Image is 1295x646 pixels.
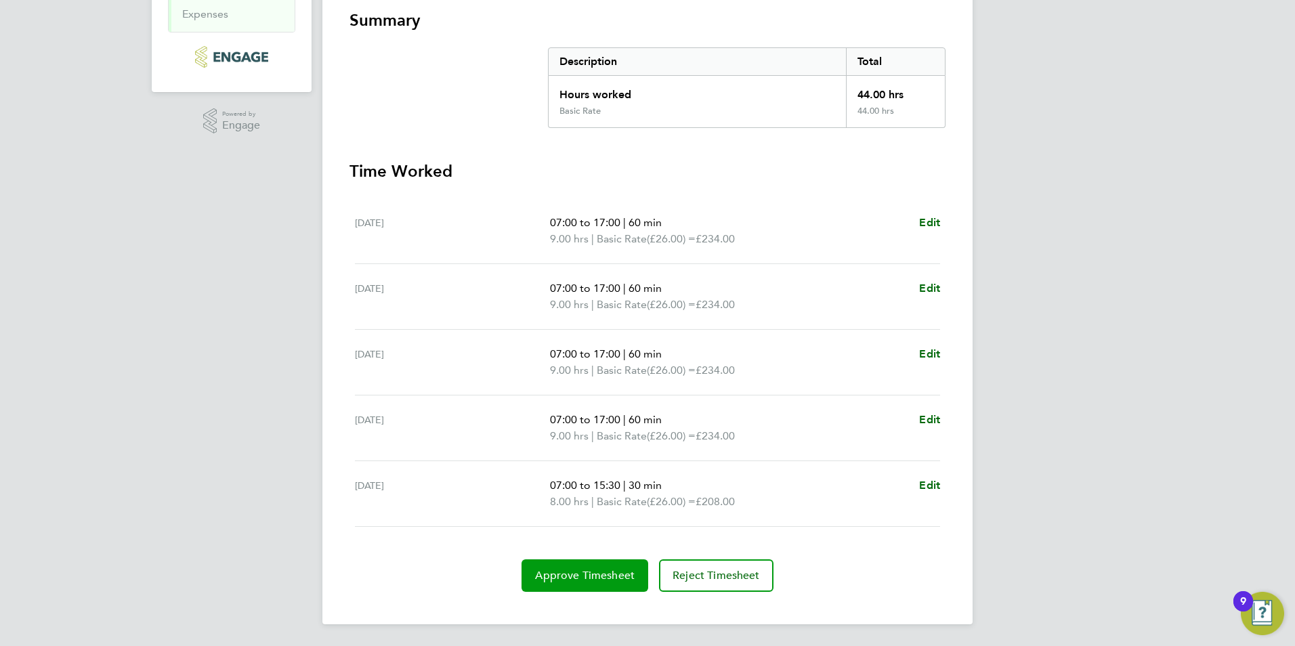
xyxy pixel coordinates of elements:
button: Reject Timesheet [659,559,773,592]
div: Total [846,48,945,75]
span: | [591,364,594,376]
div: [DATE] [355,346,550,379]
span: 9.00 hrs [550,232,589,245]
span: | [623,216,626,229]
a: Edit [919,477,940,494]
a: Powered byEngage [203,108,261,134]
span: 07:00 to 17:00 [550,347,620,360]
span: 9.00 hrs [550,298,589,311]
a: Go to home page [168,46,295,68]
div: [DATE] [355,215,550,247]
img: bandk-logo-retina.png [195,46,268,68]
span: Basic Rate [597,494,647,510]
span: £234.00 [696,429,735,442]
span: 60 min [629,282,662,295]
span: (£26.00) = [647,364,696,376]
button: Open Resource Center, 9 new notifications [1241,592,1284,635]
div: Summary [548,47,946,128]
span: 07:00 to 17:00 [550,282,620,295]
span: 60 min [629,216,662,229]
span: Basic Rate [597,428,647,444]
span: 8.00 hrs [550,495,589,508]
span: £234.00 [696,298,735,311]
span: 60 min [629,347,662,360]
div: [DATE] [355,280,550,313]
span: Engage [222,120,260,131]
span: | [623,347,626,360]
section: Timesheet [349,9,946,592]
h3: Summary [349,9,946,31]
span: £208.00 [696,495,735,508]
span: Reject Timesheet [673,569,760,582]
a: Edit [919,280,940,297]
span: Basic Rate [597,231,647,247]
h3: Time Worked [349,160,946,182]
span: (£26.00) = [647,232,696,245]
span: Edit [919,413,940,426]
a: Edit [919,412,940,428]
span: | [623,413,626,426]
span: 07:00 to 17:00 [550,413,620,426]
span: 60 min [629,413,662,426]
a: Edit [919,215,940,231]
a: Expenses [182,7,228,20]
span: (£26.00) = [647,298,696,311]
span: £234.00 [696,232,735,245]
span: 30 min [629,479,662,492]
div: 44.00 hrs [846,106,945,127]
span: Powered by [222,108,260,120]
span: Edit [919,347,940,360]
div: Description [549,48,846,75]
span: | [591,495,594,508]
div: [DATE] [355,477,550,510]
span: 9.00 hrs [550,429,589,442]
span: Edit [919,479,940,492]
div: Basic Rate [559,106,601,116]
div: 9 [1240,601,1246,619]
div: [DATE] [355,412,550,444]
span: | [623,479,626,492]
a: Edit [919,346,940,362]
span: 9.00 hrs [550,364,589,376]
span: | [591,429,594,442]
div: 44.00 hrs [846,76,945,106]
span: | [591,232,594,245]
span: (£26.00) = [647,429,696,442]
span: Edit [919,282,940,295]
span: Basic Rate [597,297,647,313]
span: Basic Rate [597,362,647,379]
button: Approve Timesheet [522,559,648,592]
div: Hours worked [549,76,846,106]
span: £234.00 [696,364,735,376]
span: | [591,298,594,311]
span: Edit [919,216,940,229]
span: 07:00 to 15:30 [550,479,620,492]
span: 07:00 to 17:00 [550,216,620,229]
span: (£26.00) = [647,495,696,508]
span: | [623,282,626,295]
span: Approve Timesheet [535,569,635,582]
